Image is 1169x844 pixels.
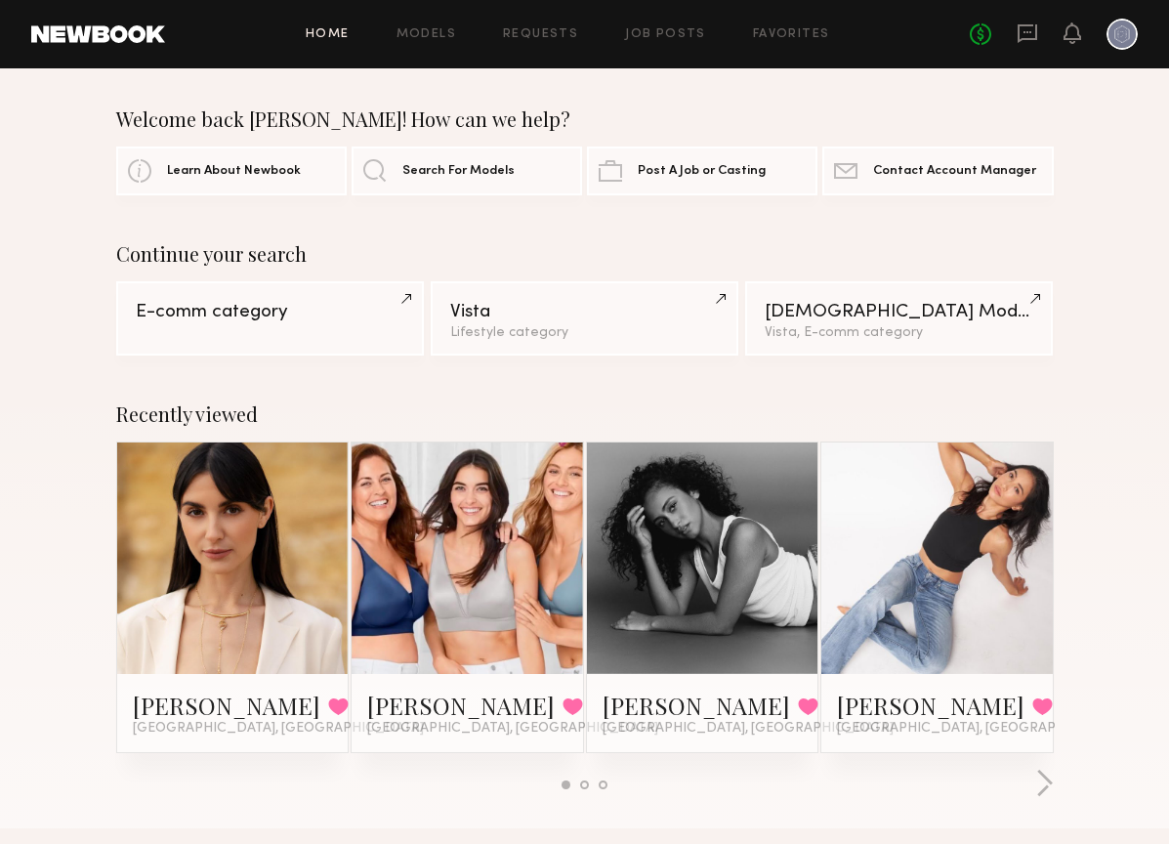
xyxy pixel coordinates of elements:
[822,147,1053,195] a: Contact Account Manager
[133,721,424,737] span: [GEOGRAPHIC_DATA], [GEOGRAPHIC_DATA]
[116,107,1054,131] div: Welcome back [PERSON_NAME]! How can we help?
[116,281,425,356] a: E-comm category
[745,281,1054,356] a: [DEMOGRAPHIC_DATA] ModelsVista, E-comm category
[167,165,301,178] span: Learn About Newbook
[116,402,1054,426] div: Recently viewed
[503,28,578,41] a: Requests
[603,721,894,737] span: [GEOGRAPHIC_DATA], [GEOGRAPHIC_DATA]
[116,242,1054,266] div: Continue your search
[873,165,1036,178] span: Contact Account Manager
[450,326,720,340] div: Lifestyle category
[753,28,830,41] a: Favorites
[367,721,658,737] span: [GEOGRAPHIC_DATA], [GEOGRAPHIC_DATA]
[603,690,790,721] a: [PERSON_NAME]
[116,147,347,195] a: Learn About Newbook
[765,303,1034,321] div: [DEMOGRAPHIC_DATA] Models
[638,165,766,178] span: Post A Job or Casting
[306,28,350,41] a: Home
[402,165,515,178] span: Search For Models
[136,303,405,321] div: E-comm category
[352,147,582,195] a: Search For Models
[431,281,739,356] a: VistaLifestyle category
[587,147,817,195] a: Post A Job or Casting
[837,690,1024,721] a: [PERSON_NAME]
[367,690,555,721] a: [PERSON_NAME]
[837,721,1128,737] span: [GEOGRAPHIC_DATA], [GEOGRAPHIC_DATA]
[450,303,720,321] div: Vista
[397,28,456,41] a: Models
[625,28,706,41] a: Job Posts
[133,690,320,721] a: [PERSON_NAME]
[765,326,1034,340] div: Vista, E-comm category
